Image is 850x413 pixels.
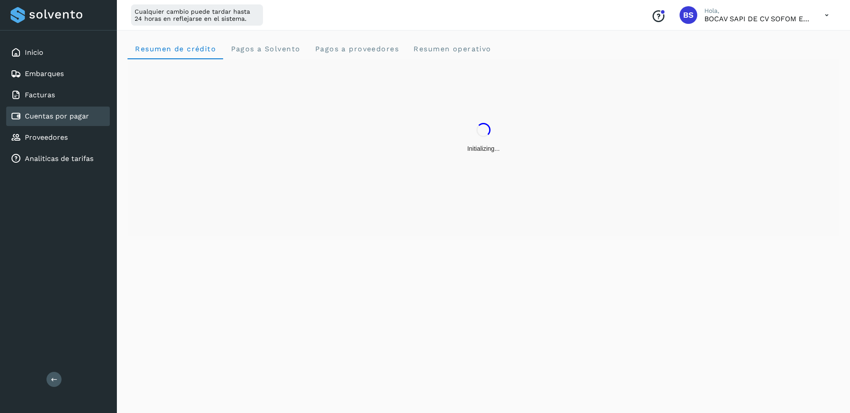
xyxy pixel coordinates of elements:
[6,149,110,168] div: Analiticas de tarifas
[704,15,811,23] p: BOCAV SAPI DE CV SOFOM ENR
[704,7,811,15] p: Hola,
[25,48,43,57] a: Inicio
[6,64,110,84] div: Embarques
[6,43,110,62] div: Inicio
[6,85,110,105] div: Facturas
[25,112,89,120] a: Cuentas por pagar
[314,45,399,53] span: Pagos a proveedores
[6,128,110,147] div: Proveedores
[6,107,110,126] div: Cuentas por pagar
[25,133,68,141] a: Proveedores
[413,45,491,53] span: Resumen operativo
[230,45,300,53] span: Pagos a Solvento
[25,69,64,78] a: Embarques
[25,154,93,163] a: Analiticas de tarifas
[25,91,55,99] a: Facturas
[131,4,263,26] div: Cualquier cambio puede tardar hasta 24 horas en reflejarse en el sistema.
[135,45,216,53] span: Resumen de crédito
